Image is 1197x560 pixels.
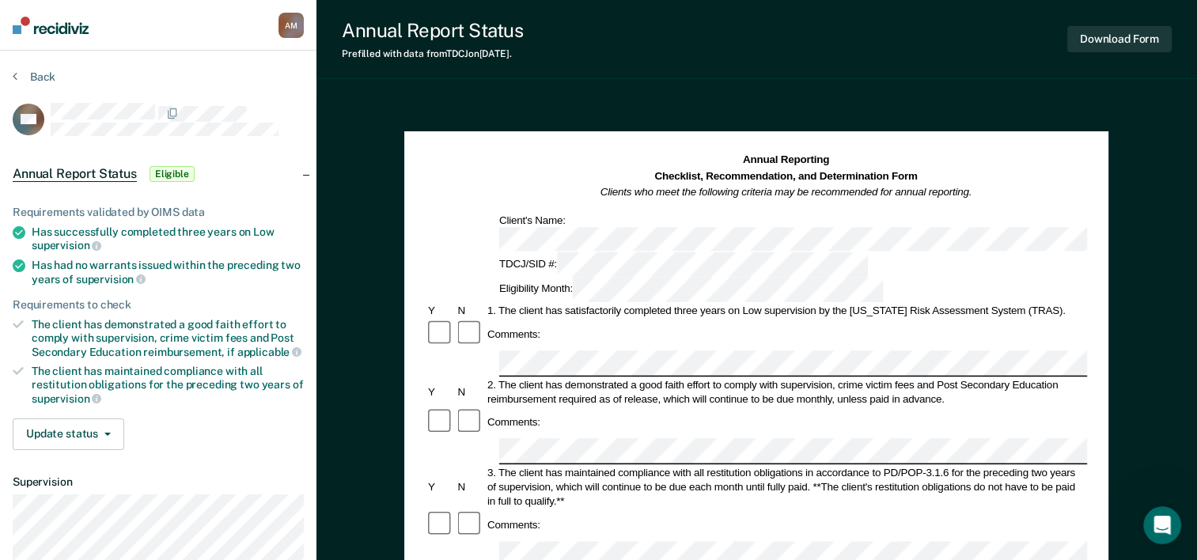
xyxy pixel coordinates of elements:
[485,327,543,341] div: Comments:
[13,166,137,182] span: Annual Report Status
[76,273,146,286] span: supervision
[426,384,455,399] div: Y
[13,206,304,219] div: Requirements validated by OIMS data
[32,239,101,252] span: supervision
[655,170,918,182] strong: Checklist, Recommendation, and Determination Form
[342,48,523,59] div: Prefilled with data from TDCJ on [DATE] .
[497,253,870,278] div: TDCJ/SID #:
[342,19,523,42] div: Annual Report Status
[743,154,829,166] strong: Annual Reporting
[32,259,304,286] div: Has had no warrants issued within the preceding two years of
[32,392,101,405] span: supervision
[485,466,1087,509] div: 3. The client has maintained compliance with all restitution obligations in accordance to PD/POP-...
[600,186,972,198] em: Clients who meet the following criteria may be recommended for annual reporting.
[13,70,55,84] button: Back
[13,17,89,34] img: Recidiviz
[1143,506,1181,544] iframe: Intercom live chat
[278,13,304,38] div: A M
[485,304,1087,318] div: 1. The client has satisfactorily completed three years on Low supervision by the [US_STATE] Risk ...
[426,304,455,318] div: Y
[278,13,304,38] button: AM
[13,298,304,312] div: Requirements to check
[32,318,304,358] div: The client has demonstrated a good faith effort to comply with supervision, crime victim fees and...
[32,225,304,252] div: Has successfully completed three years on Low
[237,346,301,358] span: applicable
[485,517,543,532] div: Comments:
[497,278,886,302] div: Eligibility Month:
[485,377,1087,406] div: 2. The client has demonstrated a good faith effort to comply with supervision, crime victim fees ...
[150,166,195,182] span: Eligible
[485,415,543,429] div: Comments:
[426,480,455,494] div: Y
[1067,26,1172,52] button: Download Form
[456,384,485,399] div: N
[32,365,304,405] div: The client has maintained compliance with all restitution obligations for the preceding two years of
[13,418,124,450] button: Update status
[456,304,485,318] div: N
[456,480,485,494] div: N
[13,475,304,489] dt: Supervision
